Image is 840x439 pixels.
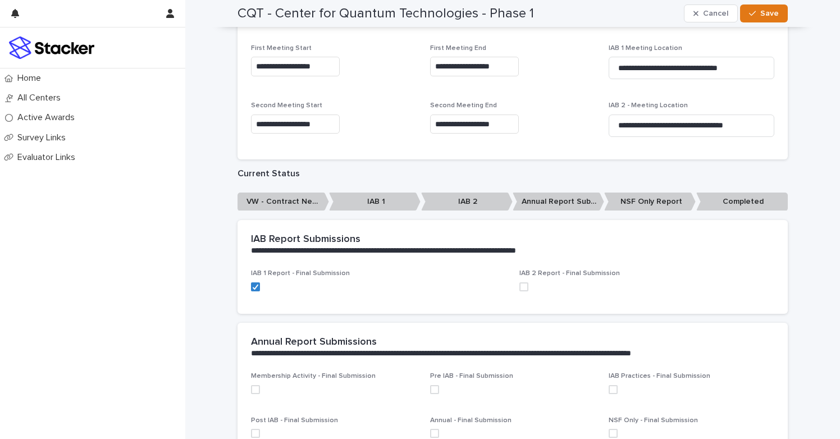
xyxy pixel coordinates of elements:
[238,6,534,22] h2: CQT - Center for Quantum Technologies - Phase 1
[513,193,604,211] p: Annual Report Submitted)
[9,36,94,59] img: stacker-logo-colour.png
[13,132,75,143] p: Survey Links
[329,193,421,211] p: IAB 1
[684,4,738,22] button: Cancel
[609,102,688,109] span: IAB 2 - Meeting Location
[13,112,84,123] p: Active Awards
[519,270,620,277] span: IAB 2 Report - Final Submission
[251,373,376,379] span: Membership Activity - Final Submission
[430,417,512,424] span: Annual - Final Submission
[430,102,497,109] span: Second Meeting End
[696,193,788,211] p: Completed
[740,4,788,22] button: Save
[609,373,710,379] span: IAB Practices - Final Submission
[604,193,696,211] p: NSF Only Report
[609,417,698,424] span: NSF Only - Final Submission
[238,193,329,211] p: VW - Contract Needed
[430,45,486,52] span: First Meeting End
[251,336,377,349] h2: Annual Report Submissions
[251,102,322,109] span: Second Meeting Start
[238,168,788,179] p: Current Status
[421,193,513,211] p: IAB 2
[251,270,350,277] span: IAB 1 Report - Final Submission
[609,45,682,52] span: IAB 1 Meeting Location
[13,93,70,103] p: All Centers
[251,417,338,424] span: Post IAB - Final Submission
[430,373,513,379] span: Pre IAB - Final Submission
[251,234,360,246] h2: IAB Report Submissions
[760,10,779,17] span: Save
[13,73,50,84] p: Home
[703,10,728,17] span: Cancel
[251,45,312,52] span: First Meeting Start
[13,152,84,163] p: Evaluator Links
